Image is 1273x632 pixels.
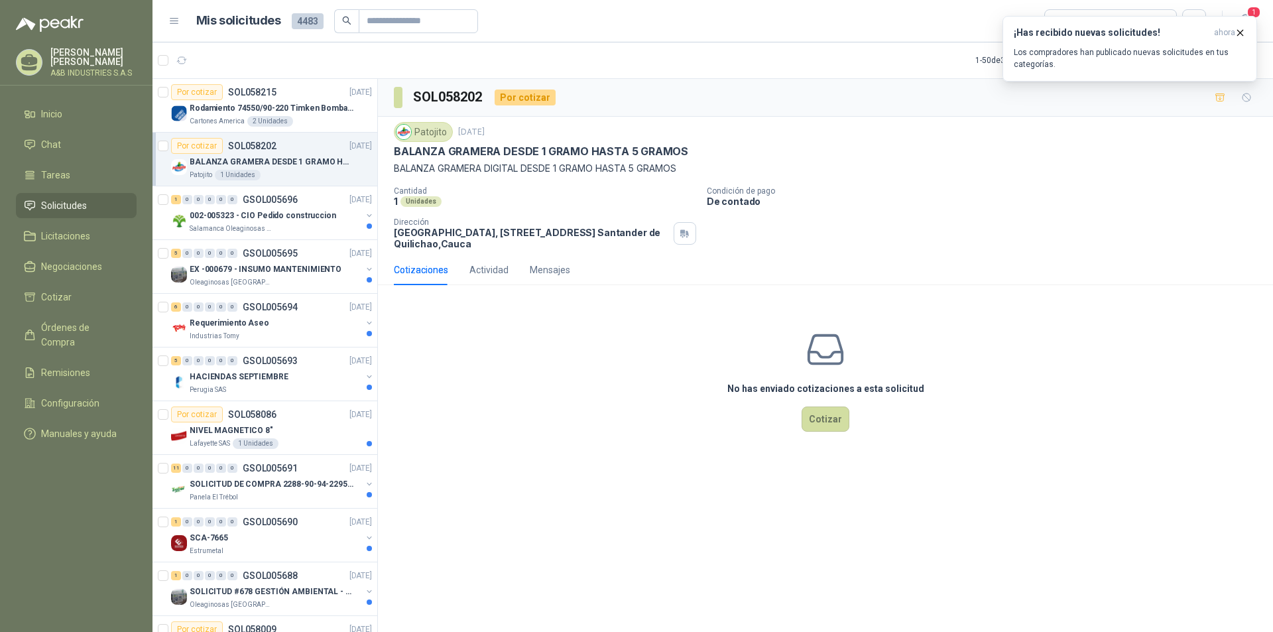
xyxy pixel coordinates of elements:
[171,302,181,312] div: 6
[227,464,237,473] div: 0
[190,210,336,222] p: 002-005323 - CIO Pedido construccion
[190,478,355,491] p: SOLICITUD DE COMPRA 2288-90-94-2295-96-2301-02-04
[469,263,509,277] div: Actividad
[190,385,226,395] p: Perugia SAS
[394,122,453,142] div: Patojito
[171,299,375,342] a: 6 0 0 0 0 0 GSOL005694[DATE] Company LogoRequerimiento AseoIndustrias Tomy
[171,249,181,258] div: 5
[216,356,226,365] div: 0
[190,586,355,598] p: SOLICITUD #678 GESTIÓN AMBIENTAL - TUMACO
[227,249,237,258] div: 0
[205,249,215,258] div: 0
[349,570,372,582] p: [DATE]
[194,464,204,473] div: 0
[394,186,696,196] p: Cantidad
[802,407,849,432] button: Cotizar
[196,11,281,31] h1: Mis solicitudes
[190,277,273,288] p: Oleaginosas [GEOGRAPHIC_DATA][PERSON_NAME]
[216,464,226,473] div: 0
[243,195,298,204] p: GSOL005696
[171,320,187,336] img: Company Logo
[349,355,372,367] p: [DATE]
[194,249,204,258] div: 0
[349,301,372,314] p: [DATE]
[16,254,137,279] a: Negociaciones
[216,195,226,204] div: 0
[190,317,269,330] p: Requerimiento Aseo
[194,356,204,365] div: 0
[205,302,215,312] div: 0
[41,229,90,243] span: Licitaciones
[171,464,181,473] div: 11
[190,371,288,383] p: HACIENDAS SEPTIEMBRE
[171,159,187,175] img: Company Logo
[171,245,375,288] a: 5 0 0 0 0 0 GSOL005695[DATE] Company LogoEX -000679 - INSUMO MANTENIMIENTOOleaginosas [GEOGRAPHIC...
[41,198,87,213] span: Solicitudes
[243,464,298,473] p: GSOL005691
[349,409,372,421] p: [DATE]
[182,517,192,527] div: 0
[171,535,187,551] img: Company Logo
[194,302,204,312] div: 0
[205,571,215,580] div: 0
[1233,9,1257,33] button: 1
[41,365,90,380] span: Remisiones
[171,353,375,395] a: 5 0 0 0 0 0 GSOL005693[DATE] Company LogoHACIENDAS SEPTIEMBREPerugia SAS
[152,133,377,186] a: Por cotizarSOL058202[DATE] Company LogoBALANZA GRAMERA DESDE 1 GRAMO HASTA 5 GRAMOSPatojito1 Unid...
[216,517,226,527] div: 0
[16,360,137,385] a: Remisiones
[194,195,204,204] div: 0
[152,79,377,133] a: Por cotizarSOL058215[DATE] Company LogoRodamiento 74550/90-220 Timken BombaVG40Cartones America2 ...
[16,223,137,249] a: Licitaciones
[171,481,187,497] img: Company Logo
[228,141,276,151] p: SOL058202
[243,302,298,312] p: GSOL005694
[16,193,137,218] a: Solicitudes
[243,356,298,365] p: GSOL005693
[171,84,223,100] div: Por cotizar
[243,249,298,258] p: GSOL005695
[233,438,278,449] div: 1 Unidades
[41,259,102,274] span: Negociaciones
[182,356,192,365] div: 0
[349,194,372,206] p: [DATE]
[243,571,298,580] p: GSOL005688
[394,145,688,158] p: BALANZA GRAMERA DESDE 1 GRAMO HASTA 5 GRAMOS
[349,86,372,99] p: [DATE]
[41,396,99,411] span: Configuración
[227,302,237,312] div: 0
[171,514,375,556] a: 1 0 0 0 0 0 GSOL005690[DATE] Company LogoSCA-7665Estrumetal
[707,186,1268,196] p: Condición de pago
[190,263,341,276] p: EX -000679 - INSUMO MANTENIMIENTO
[190,492,238,503] p: Panela El Trébol
[342,16,351,25] span: search
[349,516,372,529] p: [DATE]
[50,69,137,77] p: A&B INDUSTRIES S.A.S
[1214,27,1235,38] span: ahora
[171,195,181,204] div: 1
[182,464,192,473] div: 0
[205,517,215,527] div: 0
[50,48,137,66] p: [PERSON_NAME] [PERSON_NAME]
[190,102,355,115] p: Rodamiento 74550/90-220 Timken BombaVG40
[975,50,1061,71] div: 1 - 50 de 3237
[194,517,204,527] div: 0
[394,263,448,277] div: Cotizaciones
[495,90,556,105] div: Por cotizar
[171,428,187,444] img: Company Logo
[413,87,484,107] h3: SOL058202
[228,88,276,97] p: SOL058215
[16,162,137,188] a: Tareas
[182,249,192,258] div: 0
[190,223,273,234] p: Salamanca Oleaginosas SAS
[1053,14,1081,29] div: Todas
[171,460,375,503] a: 11 0 0 0 0 0 GSOL005691[DATE] Company LogoSOLICITUD DE COMPRA 2288-90-94-2295-96-2301-02-04Panela...
[190,331,239,342] p: Industrias Tomy
[190,600,273,610] p: Oleaginosas [GEOGRAPHIC_DATA][PERSON_NAME]
[41,107,62,121] span: Inicio
[216,302,226,312] div: 0
[205,356,215,365] div: 0
[190,156,355,168] p: BALANZA GRAMERA DESDE 1 GRAMO HASTA 5 GRAMOS
[243,517,298,527] p: GSOL005690
[41,320,124,349] span: Órdenes de Compra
